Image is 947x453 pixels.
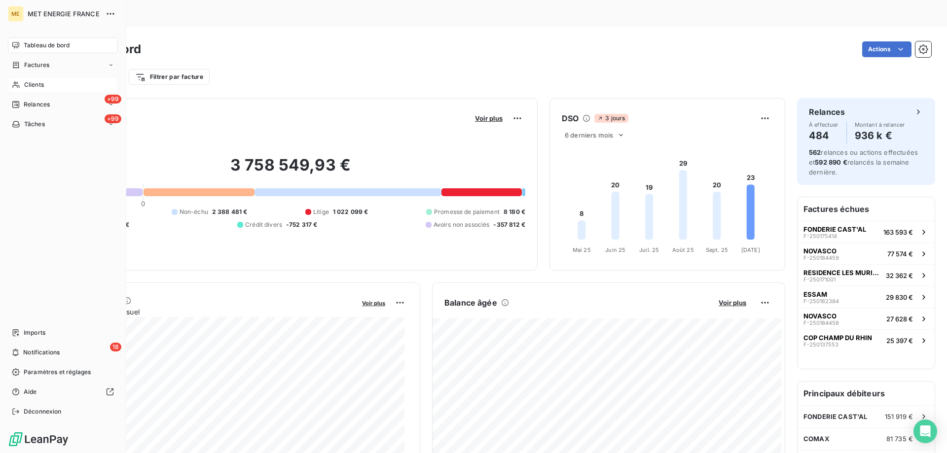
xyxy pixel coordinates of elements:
span: Montant à relancer [855,122,905,128]
span: Litige [313,208,329,216]
span: 1 022 099 € [333,208,368,216]
span: F-250171001 [803,277,836,282]
a: Aide [8,384,118,400]
span: 0 [141,200,145,208]
span: Notifications [23,348,60,357]
span: Crédit divers [245,220,282,229]
button: RESIDENCE LES MURIERSF-25017100132 362 € [798,264,935,286]
span: 562 [809,148,821,156]
tspan: Juil. 25 [639,246,659,253]
span: Paramètres et réglages [24,368,91,377]
span: Voir plus [475,114,503,122]
span: Tâches [24,120,45,129]
span: relances ou actions effectuées et relancés la semaine dernière. [809,148,918,176]
span: 81 735 € [886,435,913,443]
span: Factures [24,61,49,70]
tspan: Août 25 [672,246,694,253]
span: F-250184458 [803,320,839,326]
h6: Factures échues [798,197,935,221]
span: Voir plus [362,300,385,307]
h4: 484 [809,128,838,143]
tspan: Mai 25 [573,246,591,253]
span: 77 574 € [887,250,913,258]
h2: 3 758 549,93 € [56,155,525,185]
span: Imports [24,328,45,337]
span: 8 180 € [504,208,525,216]
tspan: [DATE] [741,246,760,253]
span: ESSAM [803,290,827,298]
span: 6 derniers mois [565,131,613,139]
span: 25 397 € [886,337,913,345]
h6: DSO [562,112,579,124]
span: 2 388 481 € [212,208,248,216]
span: Relances [24,100,50,109]
span: Clients [24,80,44,89]
button: COP CHAMP DU RHINF-25013755325 397 € [798,329,935,351]
h4: 936 k € [855,128,905,143]
span: 29 830 € [886,293,913,301]
h6: Balance âgée [444,297,497,309]
span: Voir plus [719,299,746,307]
span: NOVASCO [803,312,837,320]
tspan: Sept. 25 [706,246,728,253]
button: ESSAMF-25018238429 830 € [798,286,935,308]
tspan: Juin 25 [605,246,625,253]
span: F-250137553 [803,342,838,348]
span: 151 919 € [885,413,913,420]
span: COP CHAMP DU RHIN [803,334,872,342]
span: 18 [110,343,121,351]
span: Avoirs non associés [434,220,490,229]
span: F-250184459 [803,255,839,261]
span: RESIDENCE LES MURIERS [803,269,882,277]
button: Actions [862,41,911,57]
span: Chiffre d'affaires mensuel [56,307,355,317]
span: FONDERIE CAST'AL [803,413,867,420]
span: Non-échu [180,208,208,216]
span: 27 628 € [886,315,913,323]
span: COMAX [803,435,830,443]
span: À effectuer [809,122,838,128]
span: Aide [24,387,37,396]
span: Déconnexion [24,407,62,416]
span: NOVASCO [803,247,837,255]
img: Logo LeanPay [8,431,69,447]
span: +99 [105,95,121,104]
span: 32 362 € [886,272,913,279]
h6: Relances [809,106,845,118]
div: Open Intercom Messenger [913,419,937,443]
button: NOVASCOF-25018445827 628 € [798,308,935,329]
span: F-250182384 [803,298,839,304]
span: F-250175414 [803,233,837,239]
span: Promesse de paiement [434,208,500,216]
button: NOVASCOF-25018445977 574 € [798,243,935,264]
span: 163 593 € [883,228,913,236]
span: 3 jours [594,114,628,123]
span: 592 890 € [815,158,847,166]
button: Voir plus [359,298,388,307]
button: FONDERIE CAST'ALF-250175414163 593 € [798,221,935,243]
h6: Principaux débiteurs [798,382,935,405]
span: +99 [105,114,121,123]
button: Voir plus [716,298,749,307]
span: Tableau de bord [24,41,70,50]
button: Filtrer par facture [129,69,210,85]
button: Voir plus [472,114,506,123]
span: -357 812 € [493,220,525,229]
span: FONDERIE CAST'AL [803,225,866,233]
span: -752 317 € [286,220,318,229]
